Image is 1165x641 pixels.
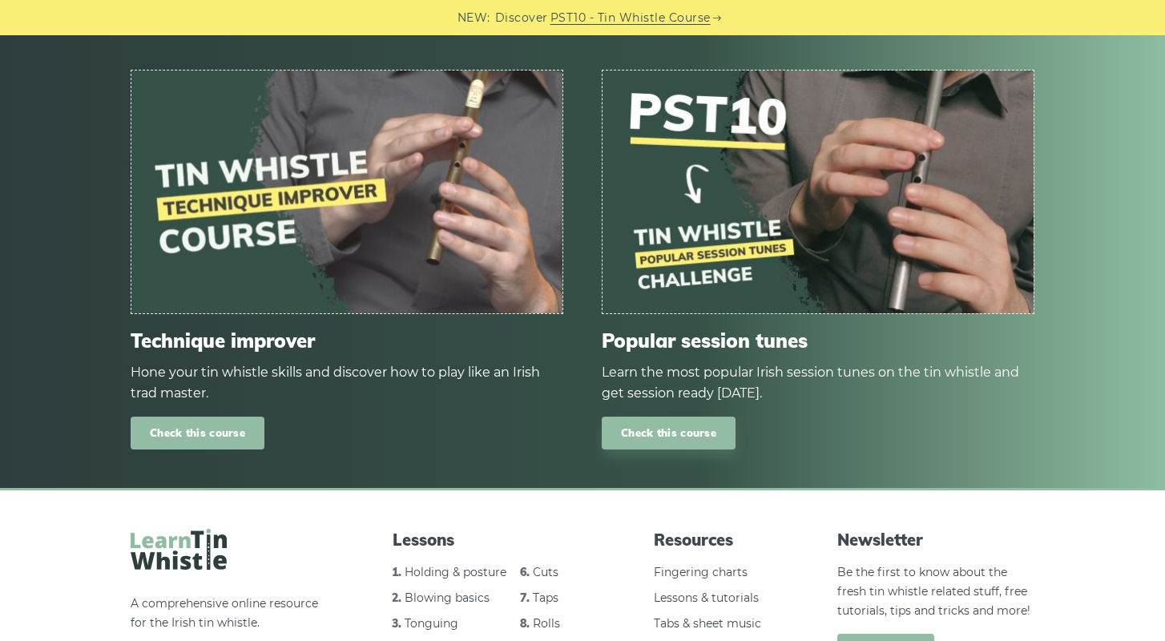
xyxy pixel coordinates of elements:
[131,362,563,404] div: Hone your tin whistle skills and discover how to play like an Irish trad master.
[837,563,1034,620] p: Be the first to know about the fresh tin whistle related stuff, free tutorials, tips and tricks a...
[131,417,264,450] a: Check this course
[131,329,563,353] span: Technique improver
[550,9,711,27] a: PST10 - Tin Whistle Course
[654,529,772,551] span: Resources
[602,362,1034,404] div: Learn the most popular Irish session tunes on the tin whistle and get session ready [DATE].
[495,9,548,27] span: Discover
[533,565,558,579] a: Cuts
[654,591,759,605] a: Lessons & tutorials
[405,565,506,579] a: Holding & posture
[533,591,558,605] a: Taps
[602,417,736,450] a: Check this course
[533,616,560,631] a: Rolls
[654,616,761,631] a: Tabs & sheet music
[654,565,748,579] a: Fingering charts
[393,529,590,551] span: Lessons
[131,529,227,570] img: LearnTinWhistle.com
[405,591,490,605] a: Blowing basics
[458,9,490,27] span: NEW:
[131,71,562,313] img: tin-whistle-course
[837,529,1034,551] span: Newsletter
[602,329,1034,353] span: Popular session tunes
[405,616,458,631] a: Tonguing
